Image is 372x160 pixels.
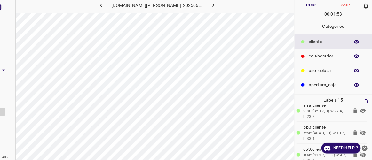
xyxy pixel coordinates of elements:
[309,38,346,45] p: ​​cliente
[361,143,369,154] button: close-help
[1,155,10,160] div: 4.3.7
[331,11,336,18] p: 01
[309,81,346,88] p: apertura_caja
[295,21,372,32] p: Categories
[309,53,346,59] p: colaborador
[295,78,372,92] div: apertura_caja
[304,131,348,142] div: start:(404.3, 10) w:10.7, h:33.4
[325,11,330,18] p: 00
[297,95,370,105] p: Labels 15
[304,109,348,120] div: start:(350.7, 0) w:27.4, h:23.7
[309,67,346,74] p: uso_celular
[304,146,348,153] p: c53.​​cliente
[325,11,342,21] div: : :
[295,49,372,63] div: colaborador
[337,11,342,18] p: 53
[321,143,361,154] a: Need Help ?
[112,2,203,11] h6: [DOMAIN_NAME][PERSON_NAME]_20250613_114336_000003420.jpg
[295,63,372,78] div: uso_celular
[295,34,372,49] div: ​​cliente
[304,124,348,131] p: 5b3.​​cliente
